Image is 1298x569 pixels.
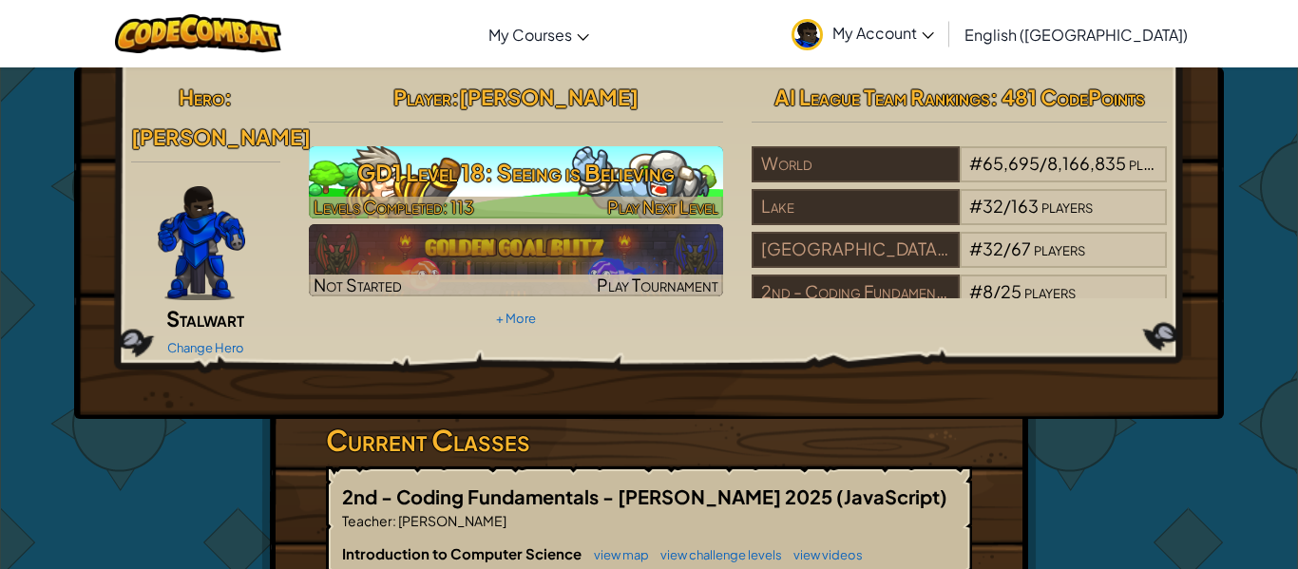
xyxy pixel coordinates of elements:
span: players [1024,280,1076,302]
a: My Courses [479,9,599,60]
a: Change Hero [167,340,244,355]
img: Golden Goal [309,224,724,296]
a: Play Next Level [309,146,724,218]
a: English ([GEOGRAPHIC_DATA]) [955,9,1197,60]
span: : [224,84,232,110]
span: 65,695 [983,152,1040,174]
span: players [1034,237,1085,259]
span: / [1040,152,1047,174]
span: Play Tournament [597,274,718,295]
span: 163 [1011,195,1039,217]
a: view challenge levels [651,547,782,562]
a: 2nd - Coding Fundamentals - [PERSON_NAME] 2025#8/25players [752,293,1167,314]
a: + More [496,311,536,326]
img: GD1 Level 18: Seeing is Believing [309,146,724,218]
img: CodeCombat logo [115,14,281,53]
img: avatar [792,19,823,50]
span: # [969,237,983,259]
span: Not Started [314,274,402,295]
a: My Account [782,4,944,64]
div: [GEOGRAPHIC_DATA] Conversion Charter School [752,232,959,268]
span: [PERSON_NAME] [396,512,506,529]
span: AI League Team Rankings [774,84,990,110]
span: My Account [832,23,934,43]
span: 8,166,835 [1047,152,1126,174]
span: 67 [1011,237,1031,259]
span: Hero [179,84,224,110]
div: World [752,146,959,182]
span: Stalwart [166,305,244,332]
span: players [1129,152,1180,174]
span: Play Next Level [607,196,718,218]
span: # [969,280,983,302]
a: World#65,695/8,166,835players [752,164,1167,186]
span: English ([GEOGRAPHIC_DATA]) [964,25,1188,45]
a: view videos [784,547,863,562]
div: Lake [752,189,959,225]
span: / [1003,195,1011,217]
span: (JavaScript) [836,484,947,508]
img: Gordon-selection-pose.png [158,186,245,300]
span: players [1041,195,1093,217]
span: Levels Completed: 113 [314,196,474,218]
span: : [392,512,396,529]
span: 25 [1001,280,1021,302]
span: # [969,195,983,217]
a: Lake#32/163players [752,207,1167,229]
div: 2nd - Coding Fundamentals - [PERSON_NAME] 2025 [752,275,959,311]
h3: Current Classes [326,419,972,462]
a: [GEOGRAPHIC_DATA] Conversion Charter School#32/67players [752,250,1167,272]
span: Player [393,84,451,110]
span: Introduction to Computer Science [342,544,584,562]
span: / [1003,237,1011,259]
span: Teacher [342,512,392,529]
span: 2nd - Coding Fundamentals - [PERSON_NAME] 2025 [342,484,836,508]
span: My Courses [488,25,572,45]
span: / [993,280,1001,302]
span: 32 [983,195,1003,217]
span: # [969,152,983,174]
h3: GD1 Level 18: Seeing is Believing [309,151,724,194]
span: 8 [983,280,993,302]
a: Not StartedPlay Tournament [309,224,724,296]
span: : 481 CodePoints [990,84,1145,110]
span: [PERSON_NAME] [459,84,639,110]
span: : [451,84,459,110]
span: 32 [983,237,1003,259]
a: view map [584,547,649,562]
span: [PERSON_NAME] [131,123,311,150]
